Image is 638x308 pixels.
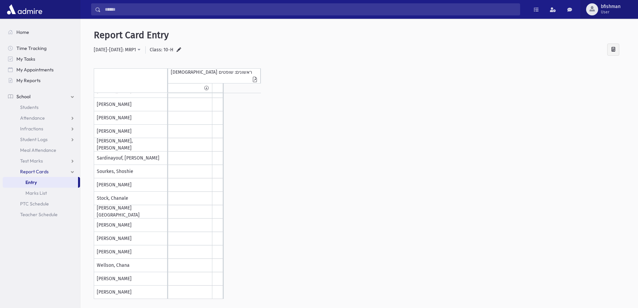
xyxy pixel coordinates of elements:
[16,94,30,100] span: School
[94,286,167,299] div: [PERSON_NAME]
[94,205,167,219] div: [PERSON_NAME][GEOGRAPHIC_DATA]
[3,134,80,145] a: Student Logs
[3,166,80,177] a: Report Cards
[607,44,619,56] div: Calculate Averages
[94,245,167,259] div: [PERSON_NAME]
[20,126,43,132] span: Infractions
[601,4,621,9] span: bfishman
[3,198,80,209] a: PTC Schedule
[25,190,47,196] span: Marks List
[20,169,49,175] span: Report Cards
[3,145,80,156] a: Meal Attendance
[94,111,167,125] div: [PERSON_NAME]
[94,151,167,165] div: Sardinayouf, [PERSON_NAME]
[94,46,136,53] div: [DATE]-[DATE]: MRP1
[20,211,58,218] span: Teacher Schedule
[94,138,167,151] div: [PERSON_NAME], [PERSON_NAME]
[20,115,45,121] span: Attendance
[3,43,80,54] a: Time Tracking
[16,77,41,83] span: My Reports
[3,91,80,102] a: School
[101,3,520,15] input: Search
[3,27,80,38] a: Home
[16,67,54,73] span: My Appointments
[250,76,260,83] div: Comment
[601,9,621,15] span: User
[94,272,167,286] div: [PERSON_NAME]
[150,46,173,53] label: Class: 10-H
[94,259,167,272] div: Wellson, Chana
[94,98,167,111] div: [PERSON_NAME]
[3,209,80,220] a: Teacher Schedule
[171,69,252,76] div: [DEMOGRAPHIC_DATA] ראשונים: שופטים
[20,158,43,164] span: Test Marks
[3,113,80,123] a: Attendance
[94,232,167,245] div: [PERSON_NAME]
[3,156,80,166] a: Test Marks
[3,64,80,75] a: My Appointments
[25,179,37,185] span: Entry
[20,136,48,142] span: Student Logs
[3,102,80,113] a: Students
[20,201,49,207] span: PTC Schedule
[16,29,29,35] span: Home
[16,45,47,51] span: Time Tracking
[20,104,39,110] span: Students
[94,44,145,56] button: 2025-2026: MRP1
[5,3,44,16] img: AdmirePro
[20,147,56,153] span: Meal Attendance
[3,177,78,188] a: Entry
[94,219,167,232] div: [PERSON_NAME]
[3,188,80,198] a: Marks List
[3,75,80,86] a: My Reports
[16,56,35,62] span: My Tasks
[94,125,167,138] div: [PERSON_NAME]
[94,165,167,178] div: Sourkes, Shoshie
[94,29,625,41] h5: Report Card Entry
[94,192,167,205] div: Stock, Chanale
[3,54,80,64] a: My Tasks
[3,123,80,134] a: Infractions
[94,178,167,192] div: [PERSON_NAME]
